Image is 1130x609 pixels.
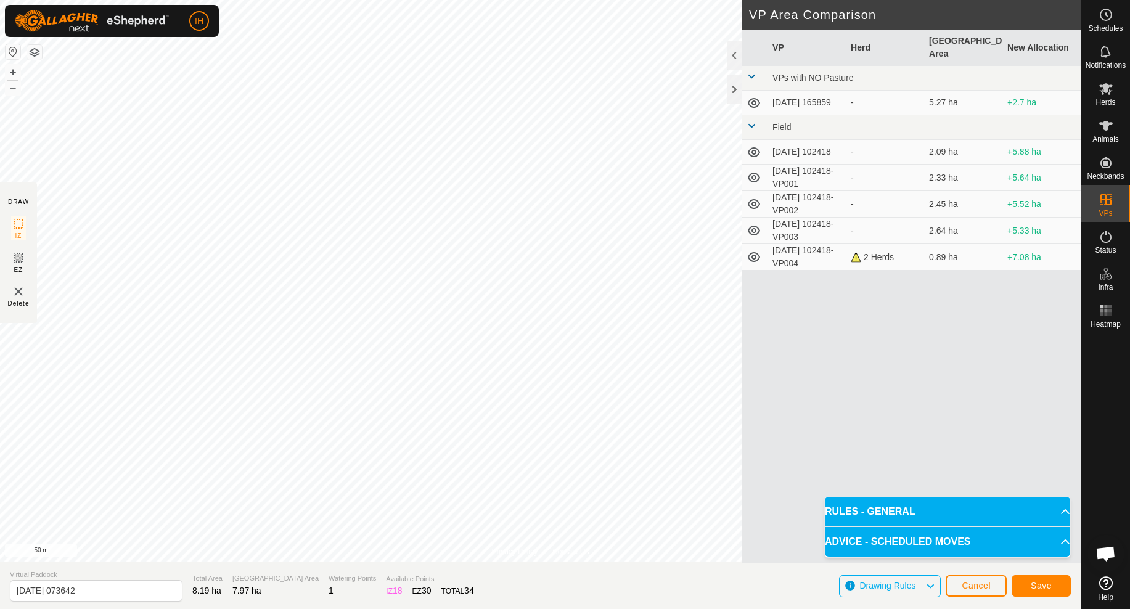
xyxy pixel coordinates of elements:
td: 2.45 ha [924,191,1002,218]
span: Neckbands [1087,173,1124,180]
td: +2.7 ha [1002,91,1081,115]
div: - [851,96,919,109]
span: Total Area [192,573,223,584]
span: Save [1031,581,1052,591]
span: EZ [14,265,23,274]
span: 18 [393,586,403,595]
td: [DATE] 102418-VP002 [768,191,846,218]
h2: VP Area Comparison [749,7,1081,22]
div: - [851,224,919,237]
button: – [6,81,20,96]
div: - [851,198,919,211]
td: [DATE] 102418 [768,140,846,165]
span: Infra [1098,284,1113,291]
span: Schedules [1088,25,1123,32]
td: 5.27 ha [924,91,1002,115]
td: 2.33 ha [924,165,1002,191]
td: +5.52 ha [1002,191,1081,218]
span: RULES - GENERAL [825,504,915,519]
div: 2 Herds [851,251,919,264]
span: Heatmap [1091,321,1121,328]
span: Herds [1095,99,1115,106]
div: EZ [412,584,432,597]
span: Status [1095,247,1116,254]
p-accordion-header: ADVICE - SCHEDULED MOVES [825,527,1070,557]
th: New Allocation [1002,30,1081,66]
button: + [6,65,20,80]
span: ADVICE - SCHEDULED MOVES [825,534,970,549]
button: Map Layers [27,45,42,60]
td: 2.09 ha [924,140,1002,165]
span: IZ [15,231,22,240]
span: Watering Points [329,573,376,584]
span: 1 [329,586,334,595]
span: Available Points [386,574,473,584]
td: [DATE] 102418-VP001 [768,165,846,191]
td: +7.08 ha [1002,244,1081,271]
span: Drawing Rules [859,581,915,591]
td: +5.64 ha [1002,165,1081,191]
div: - [851,145,919,158]
span: Notifications [1086,62,1126,69]
span: Field [772,122,791,132]
div: DRAW [8,197,29,206]
td: +5.88 ha [1002,140,1081,165]
span: [GEOGRAPHIC_DATA] Area [232,573,319,584]
span: VPs [1099,210,1112,217]
td: [DATE] 102418-VP004 [768,244,846,271]
span: 30 [422,586,432,595]
span: 34 [464,586,474,595]
span: Animals [1092,136,1119,143]
div: - [851,171,919,184]
td: 2.64 ha [924,218,1002,244]
th: VP [768,30,846,66]
a: Privacy Policy [491,546,538,557]
div: TOTAL [441,584,474,597]
span: Cancel [962,581,991,591]
th: [GEOGRAPHIC_DATA] Area [924,30,1002,66]
span: Virtual Paddock [10,570,182,580]
span: Delete [8,299,30,308]
td: 0.89 ha [924,244,1002,271]
button: Cancel [946,575,1007,597]
div: IZ [386,584,402,597]
a: Open chat [1087,535,1124,572]
td: [DATE] 102418-VP003 [768,218,846,244]
span: Help [1098,594,1113,601]
span: 7.97 ha [232,586,261,595]
span: 8.19 ha [192,586,221,595]
img: VP [11,284,26,299]
span: IH [195,15,203,28]
span: VPs with NO Pasture [772,73,854,83]
button: Save [1012,575,1071,597]
p-accordion-header: RULES - GENERAL [825,497,1070,526]
td: [DATE] 165859 [768,91,846,115]
td: +5.33 ha [1002,218,1081,244]
a: Help [1081,571,1130,606]
a: Contact Us [552,546,589,557]
th: Herd [846,30,924,66]
button: Reset Map [6,44,20,59]
img: Gallagher Logo [15,10,169,32]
